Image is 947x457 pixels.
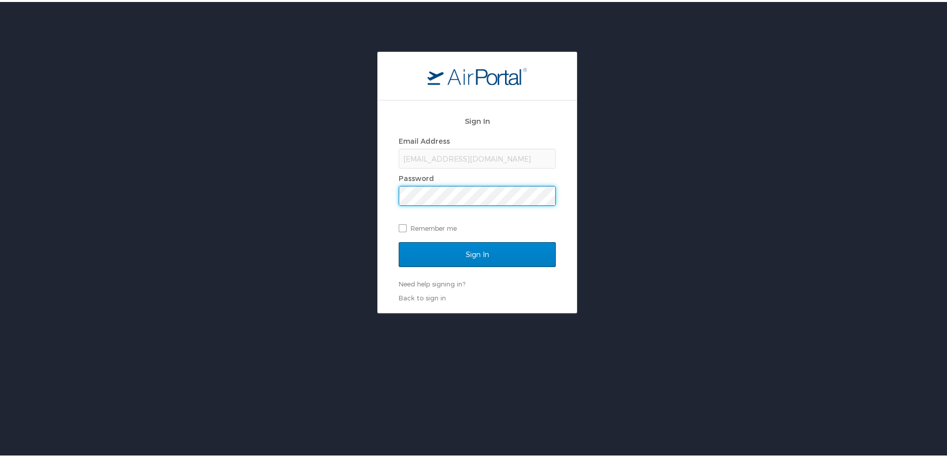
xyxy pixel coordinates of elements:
img: logo [428,65,527,83]
label: Email Address [399,135,450,143]
input: Sign In [399,240,556,265]
a: Need help signing in? [399,278,465,286]
label: Remember me [399,219,556,234]
h2: Sign In [399,113,556,125]
a: Back to sign in [399,292,446,300]
label: Password [399,172,434,181]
